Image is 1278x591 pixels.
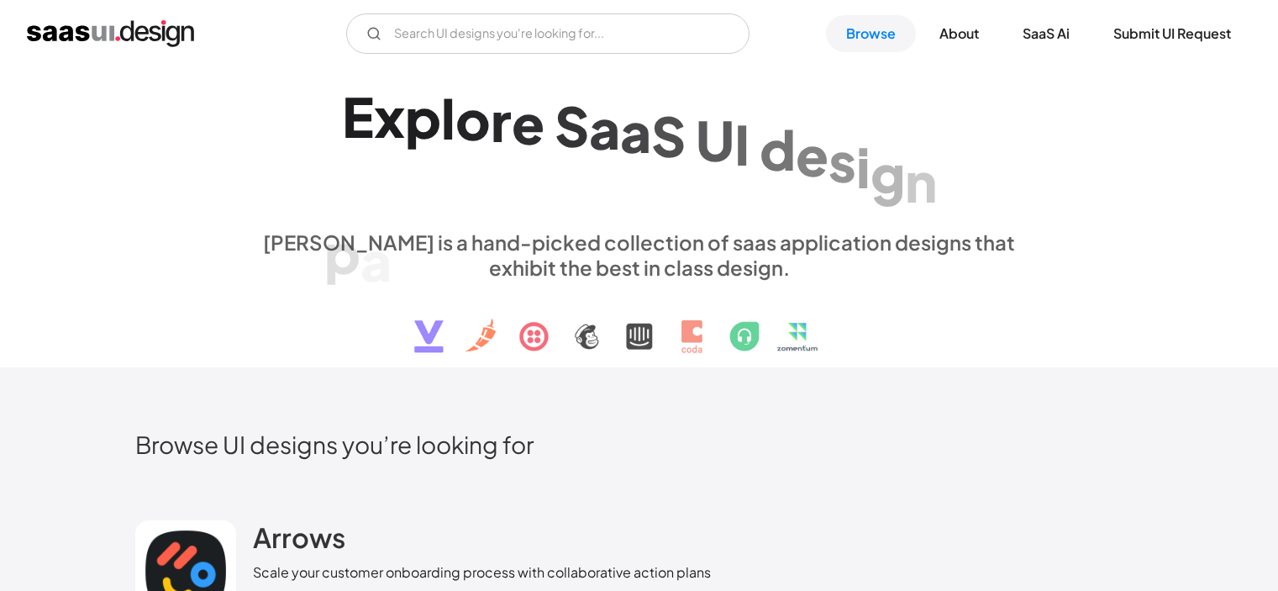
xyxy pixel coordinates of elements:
div: e [512,90,544,155]
div: a [360,228,392,293]
div: e [796,122,828,187]
div: g [870,141,905,206]
h2: Browse UI designs you’re looking for [135,430,1144,459]
div: S [651,103,686,167]
div: d [760,117,796,182]
div: a [620,99,651,164]
div: p [405,84,441,149]
a: Arrows [253,520,345,562]
form: Email Form [346,13,749,54]
div: s [828,128,856,193]
img: text, icon, saas logo [385,280,894,367]
div: U [696,107,734,171]
div: I [734,112,749,177]
input: Search UI designs you're looking for... [346,13,749,54]
a: About [919,15,999,52]
div: r [491,88,512,153]
a: Browse [826,15,916,52]
a: home [27,20,194,47]
div: E [342,84,374,149]
div: l [441,85,455,150]
div: [PERSON_NAME] is a hand-picked collection of saas application designs that exhibit the best in cl... [253,230,1026,280]
div: i [856,135,870,199]
div: a [589,96,620,161]
div: p [324,220,360,285]
a: SaaS Ai [1002,15,1090,52]
div: x [374,84,405,149]
div: Scale your customer onboarding process with collaborative action plans [253,562,711,583]
div: o [455,87,491,151]
a: Submit UI Request [1093,15,1251,52]
h2: Arrows [253,520,345,554]
h1: Explore SaaS UI design patterns & interactions. [253,84,1026,214]
div: S [555,92,589,157]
